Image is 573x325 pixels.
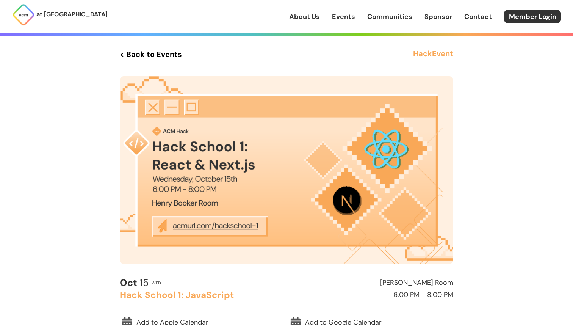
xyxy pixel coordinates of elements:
a: Communities [367,12,412,22]
h2: 6:00 PM - 8:00 PM [290,291,453,299]
b: Oct [120,276,137,289]
a: Contact [464,12,492,22]
img: ACM Logo [12,3,35,26]
a: at [GEOGRAPHIC_DATA] [12,3,108,26]
h2: Hack School 1: JavaScript [120,290,283,300]
a: Events [332,12,355,22]
h3: Hack Event [413,47,453,61]
img: Event Cover Photo [120,76,453,264]
a: Sponsor [424,12,452,22]
h2: 15 [120,278,149,288]
h2: Wed [152,281,161,285]
a: < Back to Events [120,47,182,61]
p: at [GEOGRAPHIC_DATA] [36,9,108,19]
h2: [PERSON_NAME] Room [290,279,453,287]
a: Member Login [504,10,561,23]
a: About Us [289,12,320,22]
